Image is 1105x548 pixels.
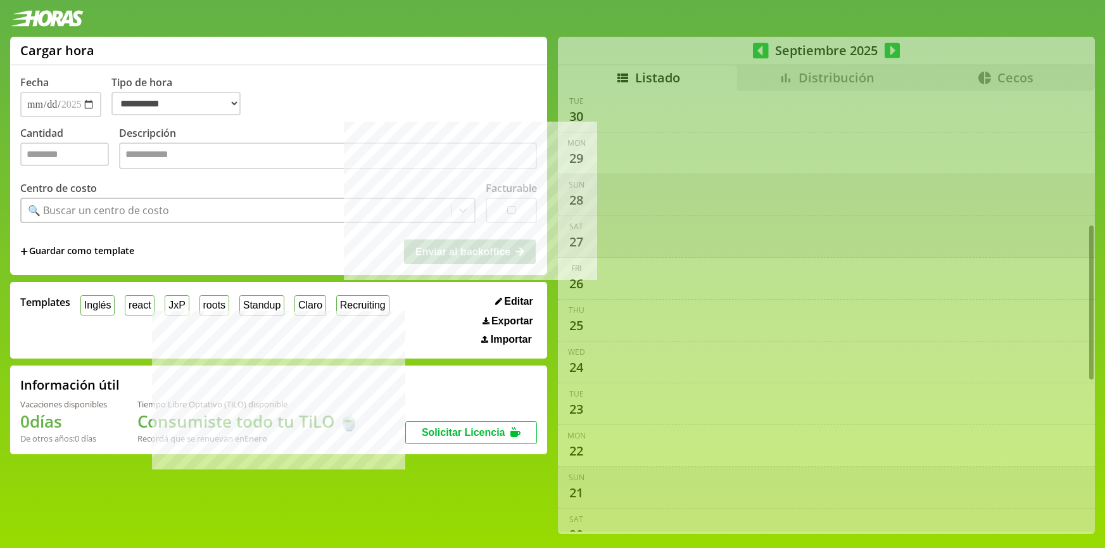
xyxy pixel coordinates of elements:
label: Centro de costo [20,181,97,195]
button: Editar [491,295,537,308]
div: Recordá que se renuevan en [137,433,359,444]
label: Facturable [486,181,537,195]
div: De otros años: 0 días [20,433,107,444]
b: Enero [244,433,267,444]
h1: Consumiste todo tu TiLO 🍵 [137,410,359,433]
span: + [20,245,28,258]
button: Exportar [479,315,537,328]
button: react [125,295,155,315]
span: +Guardar como template [20,245,134,258]
label: Tipo de hora [111,75,251,117]
button: Inglés [80,295,115,315]
span: Exportar [491,315,533,327]
span: Templates [20,295,70,309]
span: Solicitar Licencia [422,427,505,438]
select: Tipo de hora [111,92,241,115]
label: Cantidad [20,126,119,172]
button: Standup [239,295,284,315]
h2: Información útil [20,376,120,393]
label: Descripción [119,126,537,172]
button: Claro [294,295,326,315]
span: Editar [504,296,533,307]
h1: Cargar hora [20,42,94,59]
h1: 0 días [20,410,107,433]
div: Tiempo Libre Optativo (TiLO) disponible [137,398,359,410]
div: Vacaciones disponibles [20,398,107,410]
button: JxP [165,295,189,315]
button: Solicitar Licencia [405,421,537,444]
button: Recruiting [336,295,389,315]
button: roots [199,295,229,315]
textarea: Descripción [119,143,537,169]
label: Fecha [20,75,49,89]
input: Cantidad [20,143,109,166]
span: Importar [491,334,532,345]
div: 🔍 Buscar un centro de costo [28,203,169,217]
img: logotipo [10,10,84,27]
